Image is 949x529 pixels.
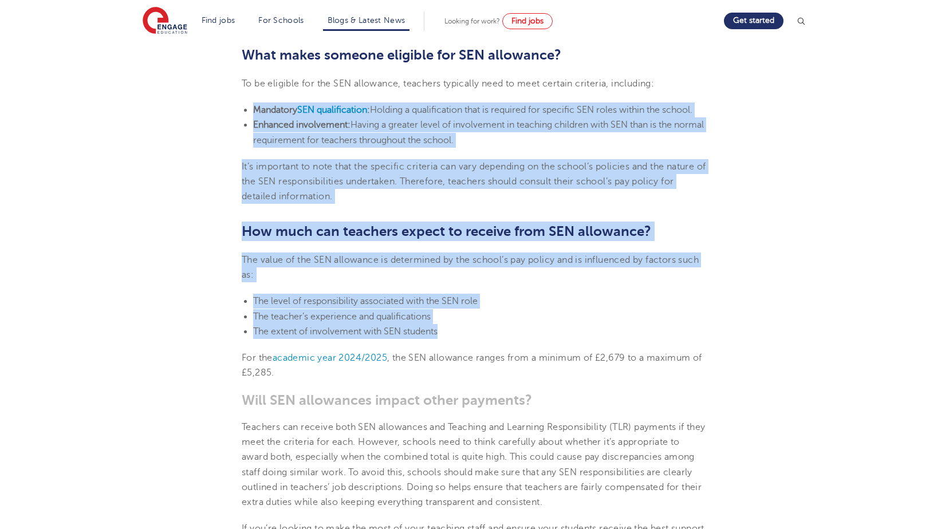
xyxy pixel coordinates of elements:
[242,47,561,63] span: What makes someone eligible for SEN allowance?
[370,105,692,115] span: Holding a qualification that is required for specific SEN roles within the school.​
[202,16,235,25] a: Find jobs
[253,326,438,337] span: The extent of involvement with SEN students​
[242,353,702,378] span: , the SEN allowance ranges from a minimum of £2,679 to a maximum of £5,285.
[367,105,370,115] b: :
[502,13,553,29] a: Find jobs
[242,161,706,202] span: It’s important to note that the specific criteria can vary depending on the school’s policies and...
[328,16,405,25] a: Blogs & Latest News
[253,105,297,115] b: Mandatory
[253,311,431,322] span: The teacher’s experience and qualifications​
[242,255,699,280] span: The value of the SEN allowance is determined by the school’s pay policy and is influenced by fact...
[444,17,500,25] span: Looking for work?
[242,78,654,89] span: To be eligible for the SEN allowance, teachers typically need to meet certain criteria, including:​
[253,296,478,306] span: The level of responsibility associated with the SEN role​
[242,422,706,507] span: Teachers can receive both SEN allowances and Teaching and Learning Responsibility (TLR) payments ...
[242,392,532,408] span: Will SEN allowances impact other payments?
[511,17,544,25] span: Find jobs
[297,105,367,115] a: SEN qualification
[253,120,351,130] b: Enhanced involvement:
[242,353,273,363] span: For the
[724,13,783,29] a: Get started
[273,353,387,363] a: academic year 2024/2025
[258,16,304,25] a: For Schools
[242,223,651,239] span: How much can teachers expect to receive from SEN allowance?
[143,7,187,35] img: Engage Education
[253,120,704,145] span: Having a greater level of involvement in teaching children with SEN than is the normal requiremen...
